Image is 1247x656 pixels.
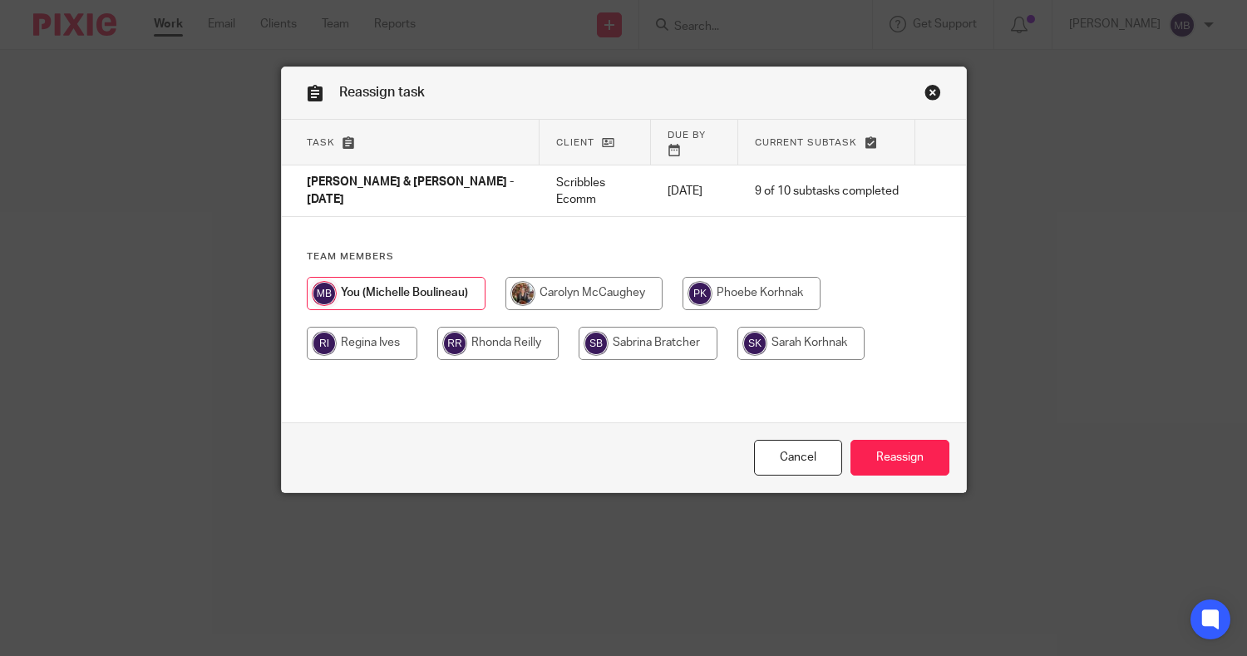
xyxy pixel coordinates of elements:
h4: Team members [307,250,941,264]
a: Close this dialog window [754,440,842,476]
p: [DATE] [668,183,722,200]
span: Due by [668,131,706,140]
span: Client [556,138,594,147]
span: Task [307,138,335,147]
span: [PERSON_NAME] & [PERSON_NAME] - [DATE] [307,177,514,206]
p: Scribbles Ecomm [556,175,634,209]
a: Close this dialog window [924,84,941,106]
input: Reassign [850,440,949,476]
span: Current subtask [755,138,857,147]
td: 9 of 10 subtasks completed [738,165,915,217]
span: Reassign task [339,86,425,99]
